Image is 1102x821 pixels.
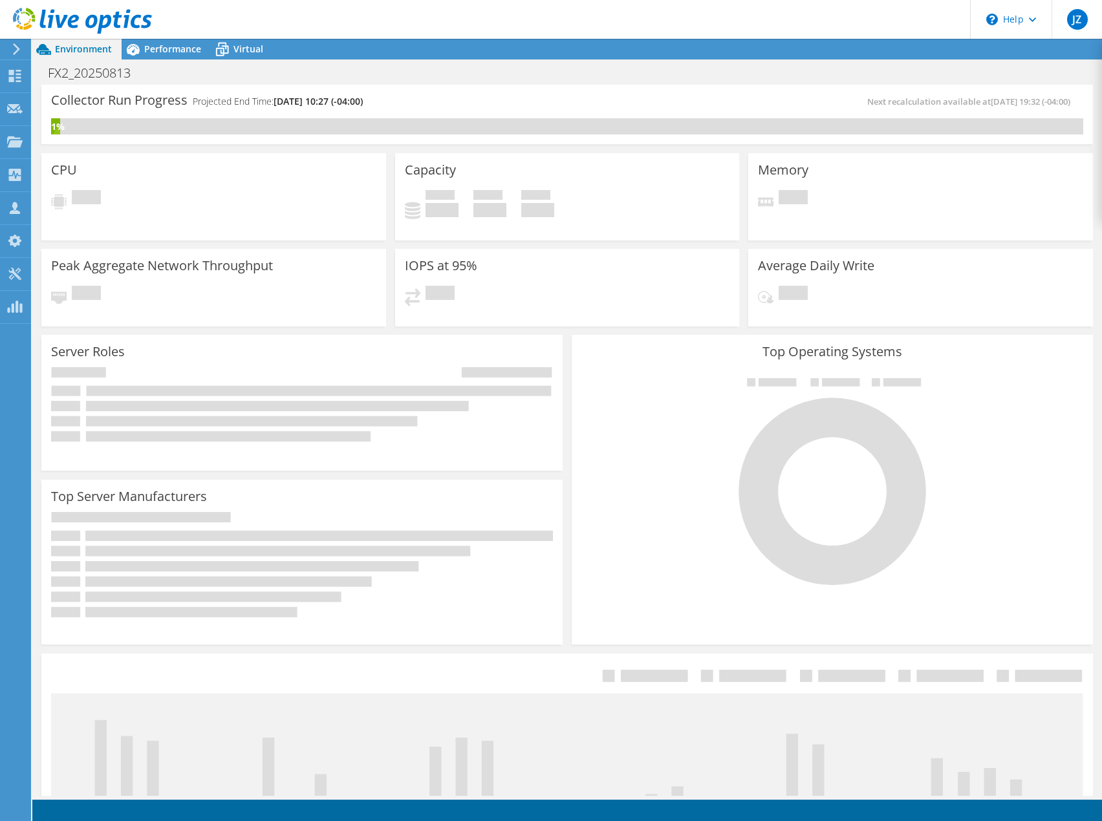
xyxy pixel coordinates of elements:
h4: 0 GiB [521,203,554,217]
span: Performance [144,43,201,55]
h4: Projected End Time: [193,94,363,109]
h3: CPU [51,163,77,177]
h1: FX2_20250813 [42,66,151,80]
span: [DATE] 19:32 (-04:00) [991,96,1070,107]
h3: Top Server Manufacturers [51,489,207,504]
h3: Top Operating Systems [581,345,1083,359]
svg: \n [986,14,998,25]
span: Pending [779,286,808,303]
h3: Capacity [405,163,456,177]
h3: Memory [758,163,808,177]
span: Free [473,190,502,203]
span: JZ [1067,9,1088,30]
h3: Peak Aggregate Network Throughput [51,259,273,273]
span: Pending [426,286,455,303]
span: Total [521,190,550,203]
span: Environment [55,43,112,55]
span: [DATE] 10:27 (-04:00) [274,95,363,107]
h3: Server Roles [51,345,125,359]
h4: 0 GiB [426,203,459,217]
span: Virtual [233,43,263,55]
h3: IOPS at 95% [405,259,477,273]
span: Pending [72,286,101,303]
h4: 0 GiB [473,203,506,217]
h3: Average Daily Write [758,259,874,273]
div: 1% [51,120,60,134]
span: Pending [72,190,101,208]
span: Pending [779,190,808,208]
span: Used [426,190,455,203]
span: Next recalculation available at [867,96,1077,107]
